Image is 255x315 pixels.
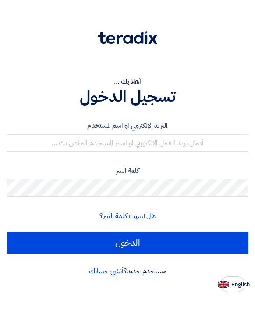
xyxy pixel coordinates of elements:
[99,211,156,221] a: هل نسيت كلمة السر؟
[98,31,157,44] img: Teradix logo
[7,121,248,131] label: البريد الإلكتروني او اسم المستخدم
[7,87,248,106] h1: تسجيل الدخول
[7,76,248,87] div: أهلا بك ...
[7,266,248,276] div: مستخدم جديد؟
[7,166,248,176] label: كلمة السر
[220,276,245,292] button: English
[7,232,248,254] input: الدخول
[7,134,248,152] input: أدخل بريد العمل الإلكتروني او اسم المستخدم الخاص بك ...
[218,281,229,288] img: en-US.png
[89,266,124,276] a: أنشئ حسابك
[231,282,250,288] span: English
